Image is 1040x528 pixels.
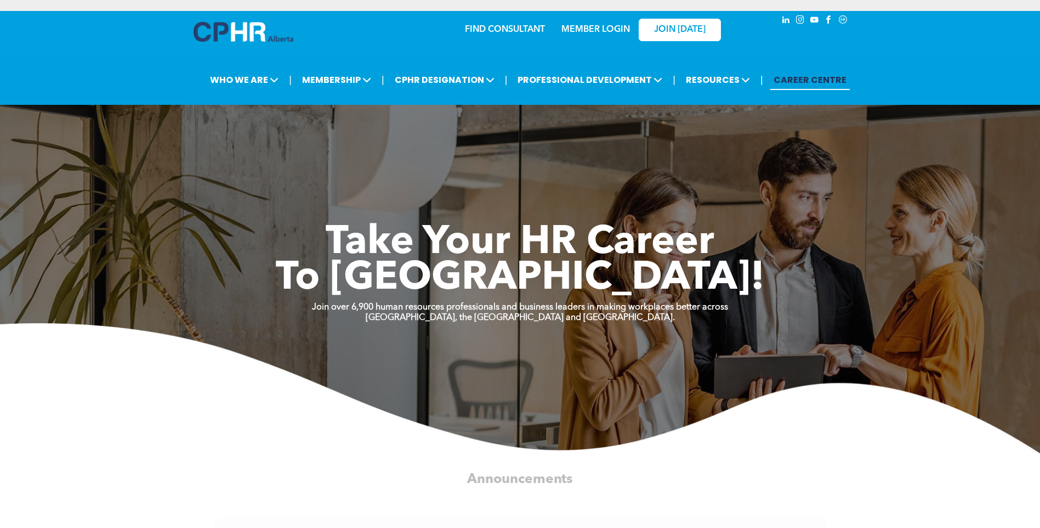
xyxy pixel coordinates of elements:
[194,22,293,42] img: A blue and white logo for cp alberta
[465,25,545,34] a: FIND CONSULTANT
[467,473,573,486] span: Announcements
[382,69,384,91] li: |
[561,25,630,34] a: MEMBER LOGIN
[289,69,292,91] li: |
[794,14,806,29] a: instagram
[837,14,849,29] a: Social network
[276,259,765,299] span: To [GEOGRAPHIC_DATA]!
[312,303,728,312] strong: Join over 6,900 human resources professionals and business leaders in making workplaces better ac...
[770,70,850,90] a: CAREER CENTRE
[683,70,753,90] span: RESOURCES
[780,14,792,29] a: linkedin
[514,70,666,90] span: PROFESSIONAL DEVELOPMENT
[505,69,508,91] li: |
[639,19,721,41] a: JOIN [DATE]
[823,14,835,29] a: facebook
[673,69,675,91] li: |
[207,70,282,90] span: WHO WE ARE
[299,70,374,90] span: MEMBERSHIP
[809,14,821,29] a: youtube
[391,70,498,90] span: CPHR DESIGNATION
[654,25,706,35] span: JOIN [DATE]
[760,69,763,91] li: |
[366,313,675,322] strong: [GEOGRAPHIC_DATA], the [GEOGRAPHIC_DATA] and [GEOGRAPHIC_DATA].
[326,223,714,263] span: Take Your HR Career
